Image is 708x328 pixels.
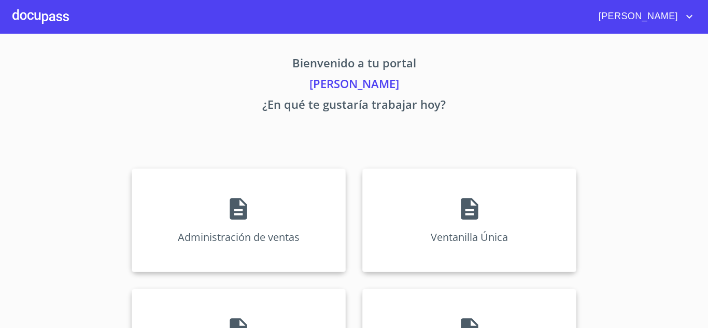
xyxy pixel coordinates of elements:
[178,230,300,244] p: Administración de ventas
[35,54,673,75] p: Bienvenido a tu portal
[591,8,683,25] span: [PERSON_NAME]
[35,96,673,117] p: ¿En qué te gustaría trabajar hoy?
[35,75,673,96] p: [PERSON_NAME]
[431,230,508,244] p: Ventanilla Única
[591,8,696,25] button: account of current user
